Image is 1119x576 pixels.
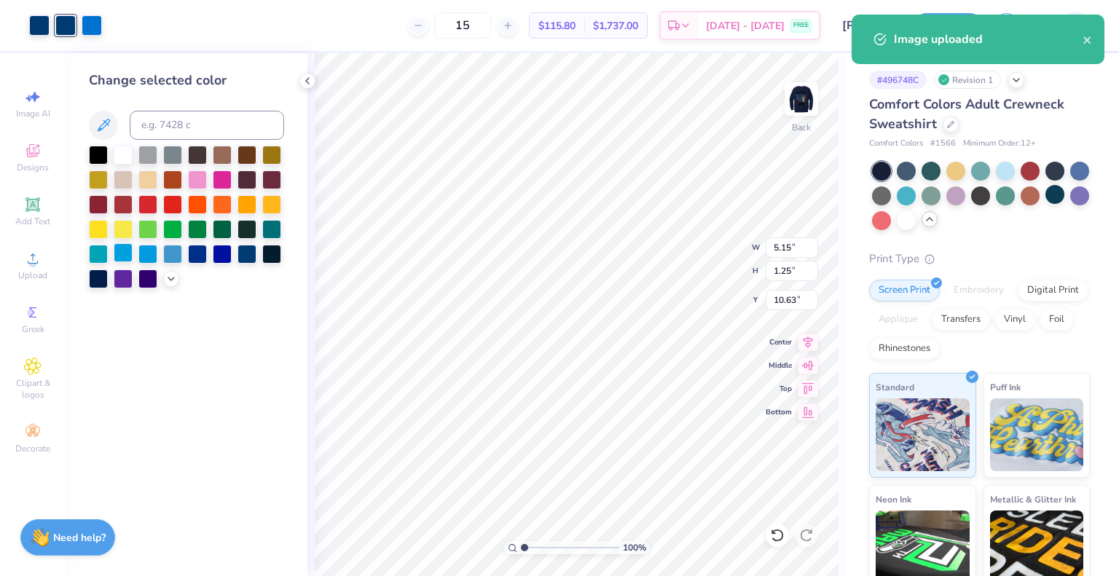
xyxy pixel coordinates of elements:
div: Screen Print [869,280,940,301]
span: Add Text [15,216,50,227]
span: Standard [876,379,914,395]
div: Rhinestones [869,338,940,360]
span: Greek [22,323,44,335]
span: Upload [18,269,47,281]
div: Transfers [932,309,990,331]
span: Minimum Order: 12 + [963,138,1036,150]
span: Designs [17,162,49,173]
div: Foil [1040,309,1074,331]
strong: Need help? [53,531,106,545]
div: Digital Print [1018,280,1088,301]
span: Bottom [766,407,792,417]
div: Image uploaded [894,31,1083,48]
span: $1,737.00 [593,18,638,33]
span: Comfort Colors [869,138,923,150]
span: [DATE] - [DATE] [706,18,785,33]
div: Change selected color [89,71,284,90]
span: Top [766,384,792,394]
span: FREE [793,20,809,31]
div: # 496748C [869,71,927,89]
div: Revision 1 [934,71,1001,89]
div: Applique [869,309,927,331]
span: Center [766,337,792,347]
input: – – [434,12,491,39]
span: Metallic & Glitter Ink [990,492,1076,507]
span: Image AI [16,108,50,119]
span: Decorate [15,443,50,454]
div: Embroidery [944,280,1013,301]
div: Print Type [869,250,1090,267]
span: $115.80 [538,18,576,33]
span: 100 % [623,541,646,554]
img: Standard [876,398,970,471]
div: Vinyl [994,309,1035,331]
img: Back [787,84,816,114]
span: Middle [766,360,792,371]
span: Puff Ink [990,379,1021,395]
div: Back [792,121,811,134]
span: Neon Ink [876,492,911,507]
input: Untitled Design [831,11,903,40]
span: Comfort Colors Adult Crewneck Sweatshirt [869,95,1064,133]
input: e.g. 7428 c [130,111,284,140]
button: close [1083,31,1093,48]
span: # 1566 [930,138,956,150]
img: Puff Ink [990,398,1084,471]
span: Clipart & logos [7,377,58,401]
